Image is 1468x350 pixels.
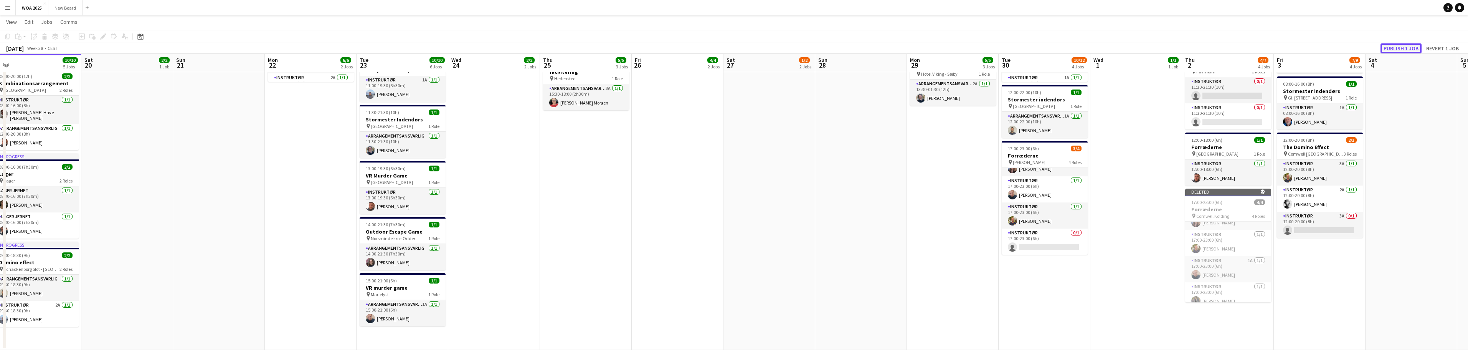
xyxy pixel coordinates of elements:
[1002,56,1011,63] span: Tue
[360,161,446,214] app-job-card: 13:00-19:30 (6h30m)1/1VR Murder Game [GEOGRAPHIC_DATA]1 RoleInstruktør1/113:00-19:30 (6h30m)[PERS...
[48,0,83,15] button: New Board
[616,57,626,63] span: 5/5
[38,17,56,27] a: Jobs
[366,166,406,171] span: 13:00-19:30 (6h30m)
[1185,230,1271,256] app-card-role: Instruktør1/117:00-23:00 (6h)[PERSON_NAME]
[1185,133,1271,186] app-job-card: 12:00-18:00 (6h)1/1Forræderne [GEOGRAPHIC_DATA]1 RoleInstruktør1/112:00-18:00 (6h)[PERSON_NAME]
[1185,144,1271,151] h3: Forræderne
[429,109,439,115] span: 1/1
[1013,159,1045,165] span: [PERSON_NAME]
[983,57,993,63] span: 5/5
[41,18,53,25] span: Jobs
[1185,282,1271,309] app-card-role: Instruktør1/117:00-23:00 (6h)[PERSON_NAME]
[1380,43,1422,53] button: Publish 1 job
[1002,112,1088,138] app-card-role: Arrangementsansvarlig1A1/112:00-22:00 (10h)[PERSON_NAME]
[176,56,185,63] span: Sun
[725,61,735,70] span: 27
[1002,73,1088,100] app-card-role: Instruktør1A1/108:00-17:00 (9h)
[360,76,446,102] app-card-role: Instruktør1A1/111:00-19:30 (8h30m)[PERSON_NAME]
[554,76,576,81] span: Hedensted
[1277,186,1363,212] app-card-role: Instruktør2A1/112:00-20:00 (8h)[PERSON_NAME]
[1185,189,1271,302] div: Deleted 17:00-23:00 (6h)4/4Forræderne Comwell Kolding4 RolesInstruktør1/117:00-23:00 (6h)[PERSON_...
[983,64,995,70] div: 3 Jobs
[430,64,444,70] div: 6 Jobs
[83,61,93,70] span: 20
[4,87,46,93] span: [GEOGRAPHIC_DATA]
[360,188,446,214] app-card-role: Instruktør1/113:00-19:30 (6h30m)[PERSON_NAME]
[1008,146,1039,151] span: 17:00-23:00 (6h)
[635,56,641,63] span: Fri
[1168,57,1179,63] span: 1/1
[1002,141,1088,255] app-job-card: 17:00-23:00 (6h)3/4Forræderne [PERSON_NAME]4 RolesInstruktør1/117:00-23:00 (6h)[PERSON_NAME]Instr...
[1002,176,1088,202] app-card-role: Instruktør1/117:00-23:00 (6h)[PERSON_NAME]
[62,252,73,258] span: 2/2
[60,18,78,25] span: Comms
[3,17,20,27] a: View
[366,109,399,115] span: 11:30-21:30 (10h)
[1185,103,1271,129] app-card-role: Instruktør0/111:30-21:30 (10h)
[360,105,446,158] div: 11:30-21:30 (10h)1/1Stormester Indendørs [GEOGRAPHIC_DATA]1 RoleArrangementsansvarlig1/111:30-21:...
[1346,81,1357,87] span: 1/1
[1350,64,1362,70] div: 4 Jobs
[1346,137,1357,143] span: 2/3
[1002,85,1088,138] app-job-card: 12:00-22:00 (10h)1/1Stormester indendørs [GEOGRAPHIC_DATA]1 RoleArrangementsansvarlig1A1/112:00-2...
[1367,61,1377,70] span: 4
[360,273,446,326] app-job-card: 15:00-21:00 (6h)1/1VR murder game Marielyst1 RoleArrangementsansvarlig1A1/115:00-21:00 (6h)[PERSO...
[366,222,406,227] span: 14:00-21:30 (7h30m)
[340,57,351,63] span: 6/6
[1277,76,1363,129] app-job-card: 08:00-16:00 (8h)1/1Stormester indendørs Gl. [STREET_ADDRESS]1 RoleInstruktør1A1/108:00-16:00 (8h)...
[910,80,996,106] app-card-role: Arrangementsansvarlig2A1/113:30-01:30 (12h)[PERSON_NAME]
[59,178,73,184] span: 2 Roles
[84,56,93,63] span: Sat
[1344,151,1357,157] span: 3 Roles
[1008,90,1041,95] span: 12:00-22:00 (10h)
[1283,137,1314,143] span: 12:00-20:00 (8h)
[428,123,439,129] span: 1 Role
[360,284,446,291] h3: VR murder game
[1002,202,1088,229] app-card-role: Instruktør1/117:00-23:00 (6h)[PERSON_NAME]
[1277,133,1363,238] app-job-card: 12:00-20:00 (8h)2/3The Domino Effect Comwell [GEOGRAPHIC_DATA]3 RolesInstruktør3A1/112:00-20:00 (...
[1277,144,1363,151] h3: The Domino Effect
[1196,213,1229,219] span: Comwell Kolding
[1277,159,1363,186] app-card-role: Instruktør3A1/112:00-20:00 (8h)[PERSON_NAME]
[1071,146,1082,151] span: 3/4
[366,278,397,284] span: 15:00-21:00 (6h)
[1068,159,1082,165] span: 4 Roles
[1423,43,1462,53] button: Revert 1 job
[48,45,58,51] div: CEST
[1277,56,1283,63] span: Fri
[921,71,958,77] span: Hotel Viking - Sæby
[360,56,368,63] span: Tue
[371,179,413,185] span: [GEOGRAPHIC_DATA]
[1070,103,1082,109] span: 1 Role
[268,56,278,63] span: Mon
[341,64,353,70] div: 2 Jobs
[360,217,446,270] div: 14:00-21:30 (7h30m)1/1Outdoor Escape Game Norsminde kro - Odder1 RoleArrangementsansvarlig1/114:0...
[542,61,553,70] span: 25
[371,292,389,297] span: Marielyst
[1092,61,1103,70] span: 1
[429,278,439,284] span: 1/1
[428,292,439,297] span: 1 Role
[1072,57,1087,63] span: 10/12
[360,132,446,158] app-card-role: Arrangementsansvarlig1/111:30-21:30 (10h)[PERSON_NAME]
[63,64,78,70] div: 5 Jobs
[451,56,461,63] span: Wed
[62,73,73,79] span: 2/2
[371,236,415,241] span: Norsminde kro - Odder
[1191,199,1222,205] span: 17:00-23:00 (6h)
[708,64,720,70] div: 2 Jobs
[910,53,996,106] div: 13:30-01:30 (12h) (Tue)1/1Stormester Udendørs Hotel Viking - Sæby1 RoleArrangementsansvarlig2A1/1...
[360,116,446,123] h3: Stormester Indendørs
[57,17,81,27] a: Comms
[62,164,73,170] span: 2/2
[1277,88,1363,95] h3: Stormester indendørs
[1185,50,1271,129] div: 11:30-21:30 (10h)0/2Hackathon Favrholm2 RolesInstruktør0/111:30-21:30 (10h) Instruktør0/111:30-21...
[1283,81,1314,87] span: 08:00-16:00 (8h)
[450,61,461,70] span: 24
[818,56,827,63] span: Sun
